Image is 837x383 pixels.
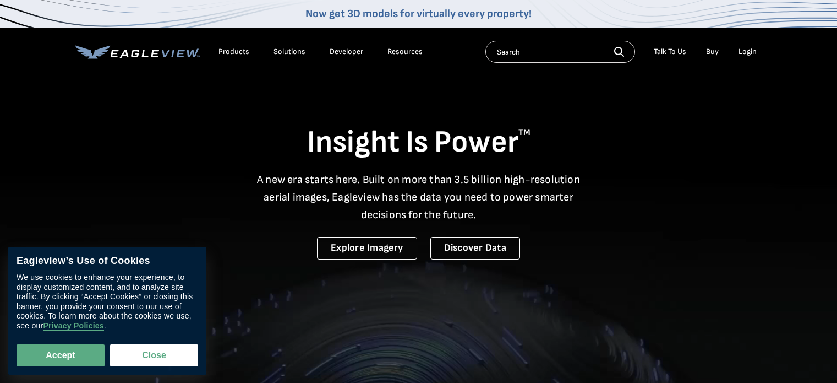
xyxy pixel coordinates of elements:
[218,47,249,57] div: Products
[110,344,198,366] button: Close
[17,255,198,267] div: Eagleview’s Use of Cookies
[706,47,719,57] a: Buy
[430,237,520,260] a: Discover Data
[305,7,532,20] a: Now get 3D models for virtually every property!
[17,273,198,331] div: We use cookies to enhance your experience, to display customized content, and to analyze site tra...
[273,47,305,57] div: Solutions
[738,47,757,57] div: Login
[17,344,105,366] button: Accept
[43,321,103,331] a: Privacy Policies
[317,237,417,260] a: Explore Imagery
[518,127,530,138] sup: TM
[485,41,635,63] input: Search
[75,123,762,162] h1: Insight Is Power
[250,171,587,224] p: A new era starts here. Built on more than 3.5 billion high-resolution aerial images, Eagleview ha...
[654,47,686,57] div: Talk To Us
[387,47,423,57] div: Resources
[330,47,363,57] a: Developer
